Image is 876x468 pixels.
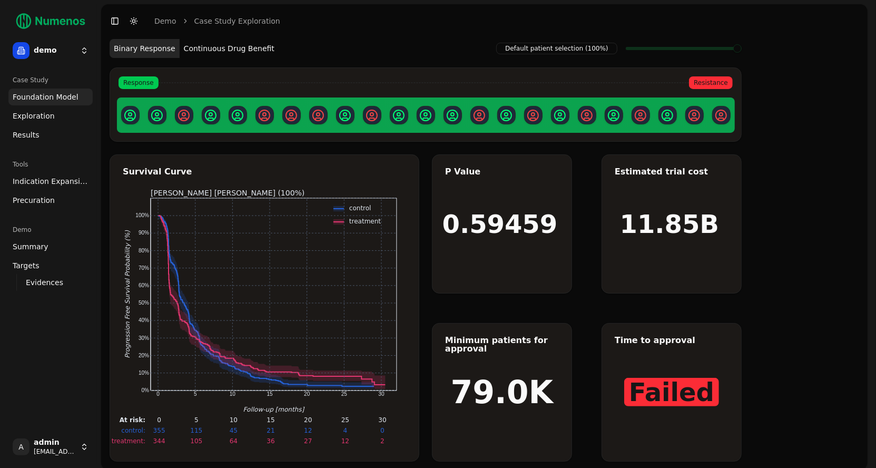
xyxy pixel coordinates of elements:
[194,416,199,424] text: 5
[8,8,93,34] img: Numenos
[139,335,149,341] text: 30%
[8,72,93,89] div: Case Study
[13,111,55,121] span: Exploration
[341,416,349,424] text: 25
[343,427,348,434] text: 4
[153,427,165,434] text: 355
[34,438,76,447] span: admin
[380,437,385,445] text: 2
[13,92,78,102] span: Foundation Model
[154,16,280,26] nav: breadcrumb
[139,265,149,271] text: 70%
[379,391,385,397] text: 30
[112,437,145,445] text: treatment:
[13,260,40,271] span: Targets
[34,46,76,55] span: demo
[624,378,719,406] span: Failed
[190,437,202,445] text: 105
[8,173,93,190] a: Indication Expansion
[689,76,733,89] span: Resistance
[8,238,93,255] a: Summary
[13,438,29,455] span: A
[8,434,93,460] button: Aadmin[EMAIL_ADDRESS]
[123,168,406,176] div: Survival Curve
[13,176,88,187] span: Indication Expansion
[8,156,93,173] div: Tools
[13,130,40,140] span: Results
[121,427,145,434] text: control:
[139,353,149,358] text: 20%
[349,204,371,212] text: control
[230,416,238,424] text: 10
[120,416,145,424] text: At risk:
[180,39,279,58] button: Continuous Drug Benefit
[341,437,349,445] text: 12
[451,376,554,408] h1: 79.0K
[304,416,312,424] text: 20
[194,16,280,26] a: Case Study Exploration
[8,126,93,143] a: Results
[26,277,63,288] span: Evidences
[34,447,76,456] span: [EMAIL_ADDRESS]
[380,427,385,434] text: 0
[230,437,238,445] text: 64
[8,192,93,209] a: Precuration
[496,43,617,54] span: Default patient selection (100%)
[349,218,381,225] text: treatment
[154,16,176,26] a: demo
[8,257,93,274] a: Targets
[8,108,93,124] a: Exploration
[194,391,197,397] text: 5
[156,391,160,397] text: 0
[230,427,238,434] text: 45
[139,370,149,376] text: 10%
[267,427,274,434] text: 21
[304,437,312,445] text: 27
[13,195,55,206] span: Precuration
[135,212,149,218] text: 100%
[620,211,719,237] h1: 11.85B
[304,391,310,397] text: 20
[267,391,273,397] text: 15
[124,230,131,358] text: Progression Free Survival Probability (%)
[139,230,149,236] text: 90%
[153,437,165,445] text: 344
[341,391,348,397] text: 25
[8,221,93,238] div: Demo
[139,248,149,253] text: 80%
[267,416,274,424] text: 15
[22,275,80,290] a: Evidences
[442,211,558,237] h1: 0.59459
[13,241,48,252] span: Summary
[230,391,236,397] text: 10
[267,437,274,445] text: 36
[304,427,312,434] text: 12
[139,282,149,288] text: 60%
[190,427,202,434] text: 115
[157,416,161,424] text: 0
[107,14,122,28] button: Toggle Sidebar
[151,189,304,197] text: [PERSON_NAME] [PERSON_NAME] (100%)
[139,317,149,323] text: 40%
[139,300,149,306] text: 50%
[243,406,305,413] text: Follow-up [months]
[119,76,159,89] span: Response
[142,387,150,393] text: 0%
[8,89,93,105] a: Foundation Model
[8,38,93,63] button: demo
[378,416,386,424] text: 30
[126,14,141,28] button: Toggle Dark Mode
[110,39,180,58] button: Binary Response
